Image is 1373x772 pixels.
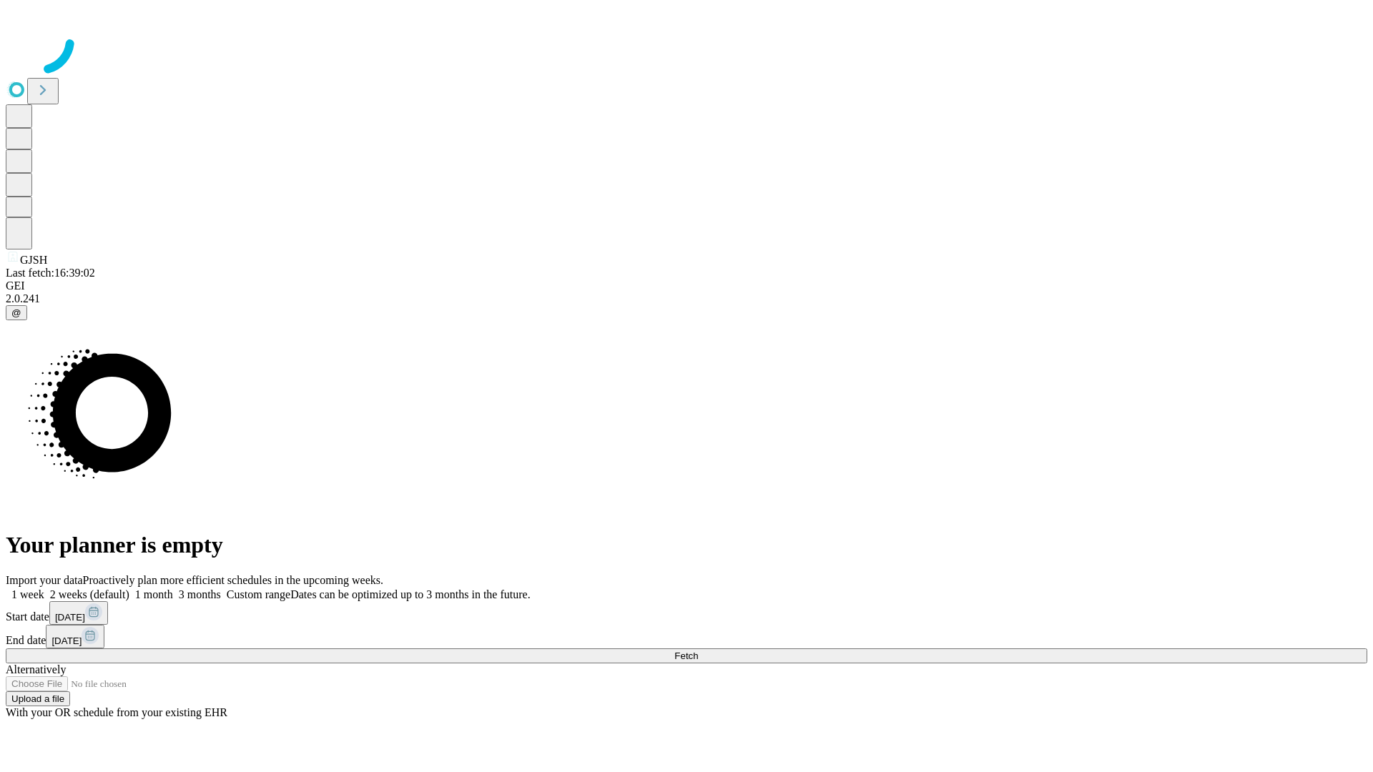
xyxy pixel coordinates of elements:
[135,588,173,600] span: 1 month
[6,648,1367,663] button: Fetch
[11,307,21,318] span: @
[6,267,95,279] span: Last fetch: 16:39:02
[11,588,44,600] span: 1 week
[50,588,129,600] span: 2 weeks (default)
[6,292,1367,305] div: 2.0.241
[6,532,1367,558] h1: Your planner is empty
[6,691,70,706] button: Upload a file
[227,588,290,600] span: Custom range
[6,574,83,586] span: Import your data
[46,625,104,648] button: [DATE]
[674,650,698,661] span: Fetch
[6,706,227,718] span: With your OR schedule from your existing EHR
[51,635,82,646] span: [DATE]
[49,601,108,625] button: [DATE]
[6,663,66,675] span: Alternatively
[290,588,530,600] span: Dates can be optimized up to 3 months in the future.
[6,601,1367,625] div: Start date
[83,574,383,586] span: Proactively plan more efficient schedules in the upcoming weeks.
[6,305,27,320] button: @
[6,625,1367,648] div: End date
[6,279,1367,292] div: GEI
[20,254,47,266] span: GJSH
[179,588,221,600] span: 3 months
[55,612,85,623] span: [DATE]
